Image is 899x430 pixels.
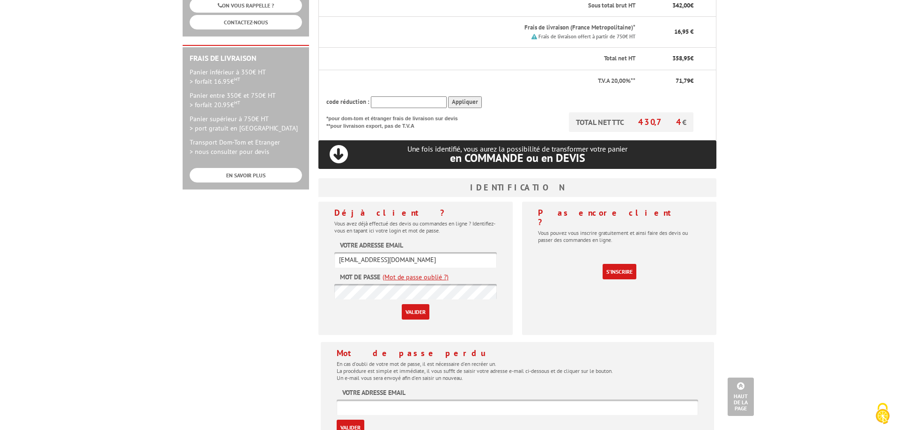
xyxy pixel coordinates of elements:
span: 430,74 [638,117,682,127]
p: Une fois identifié, vous aurez la possibilité de transformer votre panier [318,145,716,164]
h4: Déjà client ? [334,208,497,218]
input: Valider [402,304,429,320]
span: > port gratuit en [GEOGRAPHIC_DATA] [190,124,298,132]
span: 71,79 [676,77,690,85]
p: TOTAL NET TTC € [569,112,693,132]
h4: Mot de passe perdu [337,349,698,358]
span: 358,95 [672,54,690,62]
span: 342,00 [672,1,690,9]
a: Haut de la page [728,378,754,416]
span: > nous consulter pour devis [190,147,269,156]
span: > forfait 20.95€ [190,101,240,109]
span: code réduction : [326,98,369,106]
h3: Identification [318,178,716,197]
img: Cookies (fenêtre modale) [871,402,894,425]
p: Transport Dom-Tom et Etranger [190,138,302,156]
label: Votre adresse email [342,388,405,397]
p: Panier entre 350€ et 750€ HT [190,91,302,109]
p: € [644,77,693,86]
a: CONTACTEZ-NOUS [190,15,302,29]
label: Mot de passe [340,272,380,282]
p: *pour dom-tom et étranger frais de livraison sur devis **pour livraison export, pas de T.V.A [326,112,467,130]
span: en COMMANDE ou en DEVIS [450,151,585,165]
span: 16,95 € [674,28,693,36]
p: Vous avez déjà effectué des devis ou commandes en ligne ? Identifiez-vous en tapant ici votre log... [334,220,497,234]
p: Panier supérieur à 750€ HT [190,114,302,133]
p: Vous pouvez vous inscrire gratuitement et ainsi faire des devis ou passer des commandes en ligne. [538,229,700,243]
a: EN SAVOIR PLUS [190,168,302,182]
p: Total net HT [326,54,635,63]
p: Panier inférieur à 350€ HT [190,67,302,86]
span: > forfait 16.95€ [190,77,240,86]
input: Appliquer [448,96,482,108]
sup: HT [234,76,240,82]
h2: Frais de Livraison [190,54,302,63]
p: Frais de livraison (France Metropolitaine)* [368,23,636,32]
img: picto.png [531,34,537,39]
a: (Mot de passe oublié ?) [383,272,449,282]
p: € [644,54,693,63]
p: T.V.A 20,00%** [326,77,635,86]
p: € [644,1,693,10]
sup: HT [234,99,240,106]
small: Frais de livraison offert à partir de 750€ HT [538,33,635,40]
button: Cookies (fenêtre modale) [866,398,899,430]
p: En cas d'oubli de votre mot de passe, il est nécessaire d'en recréer un. La procédure est simple ... [337,360,698,381]
h4: Pas encore client ? [538,208,700,227]
label: Votre adresse email [340,241,403,250]
a: S'inscrire [603,264,636,279]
